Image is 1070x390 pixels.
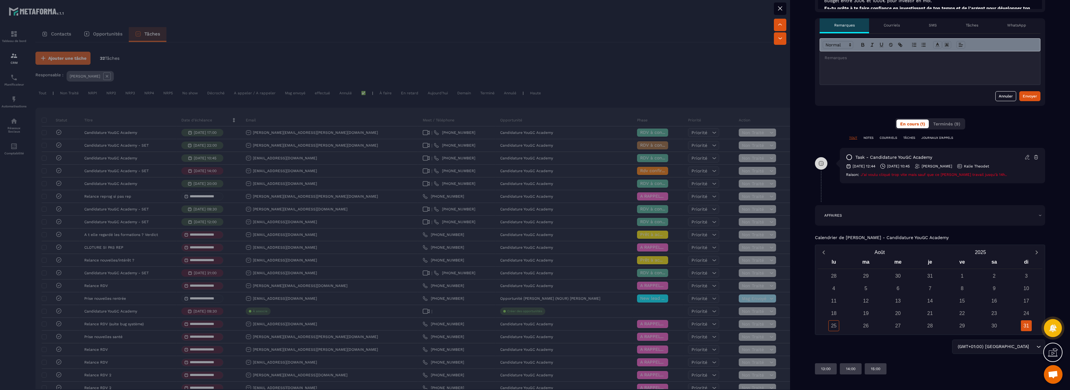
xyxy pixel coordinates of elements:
div: 16 [989,295,1000,306]
div: Envoyer [1023,93,1037,99]
p: 13:00 [821,366,830,371]
div: 17 [1021,295,1032,306]
button: Next month [1031,248,1042,256]
div: Search for option [952,340,1045,354]
div: 24 [1021,308,1032,319]
div: 21 [924,308,935,319]
div: 7 [924,283,935,294]
div: 28 [828,270,839,281]
div: di [1010,258,1042,269]
p: task - Candidature YouGC Academy [855,154,932,160]
p: Calendrier de [PERSON_NAME] - Candidature YouGC Academy [815,235,949,240]
div: lu [818,258,850,269]
div: 20 [892,308,903,319]
div: sa [978,258,1010,269]
div: 10 [1021,283,1032,294]
div: 22 [957,308,968,319]
div: 9 [989,283,1000,294]
div: 26 [860,320,871,331]
a: Ouvrir le chat [1044,365,1063,384]
button: Terminés (9) [929,120,964,128]
button: Envoyer [1019,91,1040,101]
p: [DATE] 12:44 [853,164,875,169]
p: JOURNAUX D'APPELS [921,136,953,140]
p: 15:00 [871,366,880,371]
p: TOUT [849,136,857,140]
p: NOTES [863,136,873,140]
div: 5 [860,283,871,294]
div: 15 [957,295,968,306]
div: 29 [860,270,871,281]
div: ma [850,258,882,269]
div: 31 [924,270,935,281]
p: AFFAIRES [824,213,842,218]
span: Raison: [846,172,859,177]
div: 12 [860,295,871,306]
div: 30 [892,270,903,281]
div: 31 [1021,320,1032,331]
div: Calendar days [818,270,1042,331]
div: me [882,258,914,269]
div: 23 [989,308,1000,319]
div: 8 [957,283,968,294]
div: 29 [957,320,968,331]
input: Search for option [1030,343,1035,350]
button: Open months overlay [829,247,930,258]
div: 4 [828,283,839,294]
p: 14:00 [846,366,855,371]
button: Open years overlay [930,247,1031,258]
button: Annuler [995,91,1016,101]
span: J’ai voulu cliqué trop vite mais sauf que ce [PERSON_NAME] travail jusqu’à 14h.. [861,172,1007,177]
div: je [914,258,946,269]
div: 11 [828,295,839,306]
div: 25 [828,320,839,331]
p: [PERSON_NAME] [922,164,952,169]
p: COURRIELS [880,136,897,140]
div: 28 [924,320,935,331]
div: ve [946,258,978,269]
div: 27 [892,320,903,331]
span: En cours (1) [900,121,925,126]
span: Terminés (9) [933,121,960,126]
button: Previous month [818,248,829,256]
div: 18 [828,308,839,319]
div: 2 [989,270,1000,281]
p: [DATE] 10:45 [887,164,910,169]
div: 3 [1021,270,1032,281]
div: 1 [957,270,968,281]
p: Kalie Theodet [964,164,989,169]
span: (GMT+01:00) [GEOGRAPHIC_DATA] [956,343,1030,350]
div: 13 [892,295,903,306]
div: 30 [989,320,1000,331]
div: 14 [924,295,935,306]
p: TÂCHES [903,136,915,140]
div: 6 [892,283,903,294]
div: 19 [860,308,871,319]
button: En cours (1) [896,120,929,128]
div: Calendar wrapper [818,258,1042,331]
